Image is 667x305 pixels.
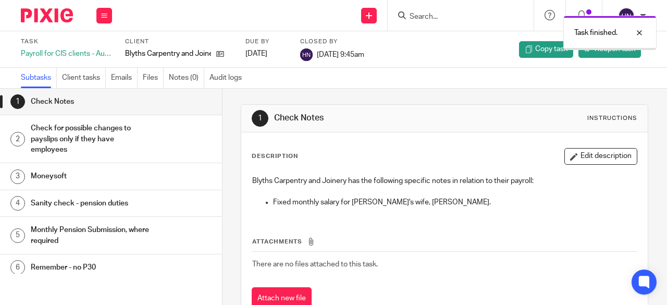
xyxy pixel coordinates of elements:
h1: Check for possible changes to payslips only if they have employees [31,120,151,157]
div: 1 [10,94,25,109]
p: Fixed monthly salary for [PERSON_NAME]'s wife, [PERSON_NAME]. [273,197,637,208]
div: 5 [10,228,25,243]
label: Closed by [300,38,364,46]
label: Due by [245,38,287,46]
label: Task [21,38,112,46]
span: Attachments [252,239,302,245]
div: 4 [10,196,25,211]
a: Client tasks [62,68,106,88]
h1: Check Notes [31,94,151,109]
p: Description [252,152,298,161]
img: svg%3E [618,7,635,24]
a: Emails [111,68,138,88]
div: 3 [10,169,25,184]
a: Notes (0) [169,68,204,88]
h1: Check Notes [274,113,467,124]
h1: Monthly Pension Submission, where required [31,222,151,249]
p: Blyths Carpentry and Joinery [125,48,211,59]
img: svg%3E [300,48,313,61]
p: Blyths Carpentry and Joinery has the following specific notes in relation to their payroll: [252,176,637,186]
div: 2 [10,132,25,147]
div: [DATE] [245,48,287,59]
div: Payroll for CIS clients - August [21,48,112,59]
button: Edit description [564,148,637,165]
span: [DATE] 9:45am [317,51,364,58]
a: Files [143,68,164,88]
div: 6 [10,260,25,275]
h1: Moneysoft [31,168,151,184]
a: Audit logs [209,68,247,88]
div: Instructions [587,114,637,123]
img: Pixie [21,8,73,22]
h1: Remember - no P30 [31,260,151,275]
p: Task finished. [574,28,617,38]
label: Client [125,38,232,46]
span: There are no files attached to this task. [252,261,378,268]
h1: Sanity check - pension duties [31,196,151,211]
div: 1 [252,110,268,127]
a: Subtasks [21,68,57,88]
